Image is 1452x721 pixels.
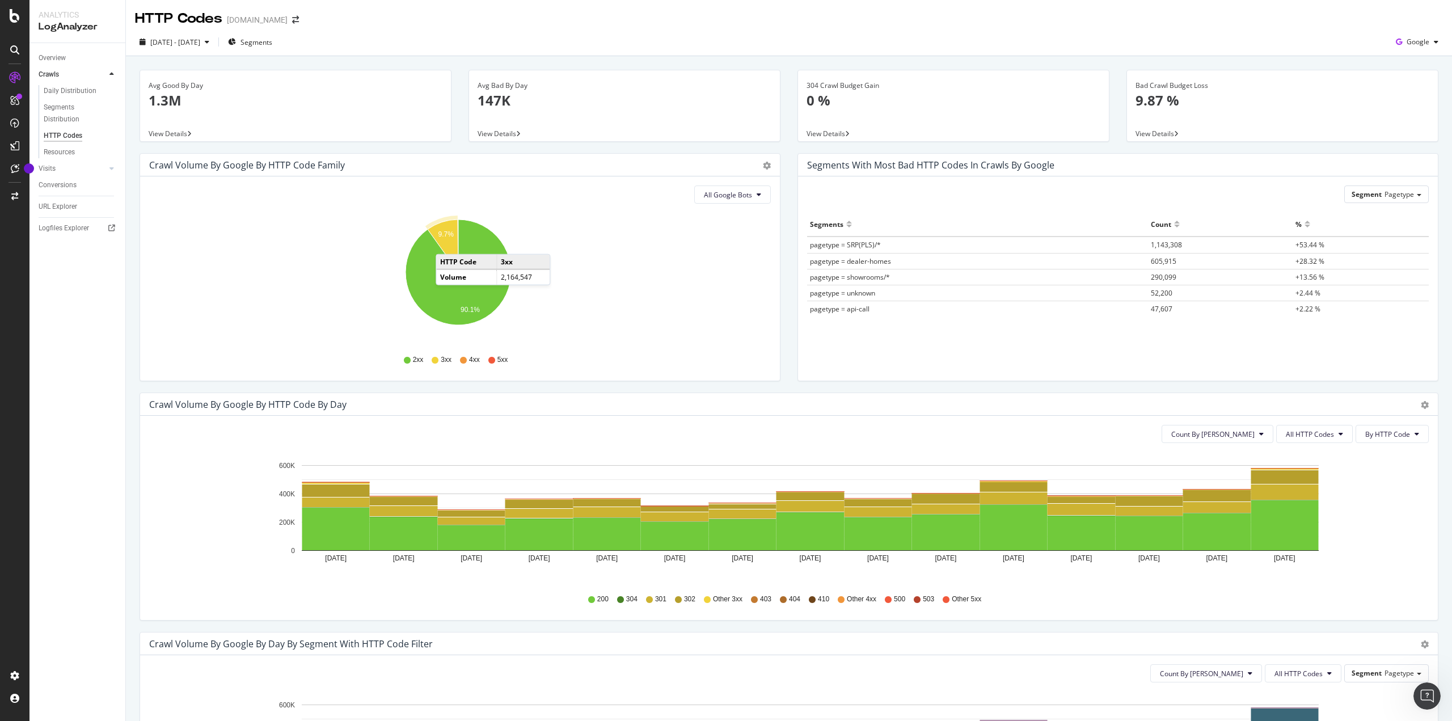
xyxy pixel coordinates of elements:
td: HTTP Code [436,255,496,269]
button: Segments [223,33,277,51]
div: Count [1151,215,1171,233]
span: Pagetype [1385,189,1414,199]
button: By HTTP Code [1356,425,1429,443]
div: Tooltip anchor [24,163,34,174]
span: 304 [626,594,638,604]
div: Daily Distribution [44,85,96,97]
span: 301 [655,594,666,604]
text: [DATE] [1274,554,1295,562]
text: 600K [279,462,295,470]
td: 3xx [496,255,550,269]
span: Google [1407,37,1429,47]
div: Segments with most bad HTTP codes in Crawls by google [807,159,1054,171]
div: Crawl Volume by google by Day by Segment with HTTP Code Filter [149,638,433,650]
span: 52,200 [1151,288,1172,298]
a: Conversions [39,179,117,191]
span: Pagetype [1385,668,1414,678]
div: HTTP Codes [135,9,222,28]
span: View Details [807,129,845,138]
text: [DATE] [1206,554,1227,562]
text: 200K [279,518,295,526]
div: Bad Crawl Budget Loss [1136,81,1429,91]
text: 9.7% [438,231,454,239]
button: Count By [PERSON_NAME] [1162,425,1273,443]
svg: A chart. [149,452,1420,584]
span: 200 [597,594,609,604]
span: All HTTP Codes [1286,429,1334,439]
span: 605,915 [1151,256,1176,266]
button: All HTTP Codes [1276,425,1353,443]
text: [DATE] [596,554,618,562]
text: [DATE] [393,554,415,562]
span: Segment [1352,668,1382,678]
span: Count By Day [1160,669,1243,678]
span: By HTTP Code [1365,429,1410,439]
p: 147K [478,91,771,110]
div: [DOMAIN_NAME] [227,14,288,26]
button: All HTTP Codes [1265,664,1341,682]
div: Overview [39,52,66,64]
text: 0 [291,547,295,555]
a: Crawls [39,69,106,81]
div: Avg Good By Day [149,81,442,91]
div: Avg Bad By Day [478,81,771,91]
span: 503 [923,594,934,604]
a: URL Explorer [39,201,117,213]
span: 410 [818,594,829,604]
div: Resources [44,146,75,158]
div: Logfiles Explorer [39,222,89,234]
text: [DATE] [867,554,889,562]
div: gear [1421,401,1429,409]
div: Segments Distribution [44,102,107,125]
text: [DATE] [664,554,686,562]
span: +13.56 % [1295,272,1324,282]
text: 600K [279,701,295,709]
span: Segments [240,37,272,47]
div: arrow-right-arrow-left [292,16,299,24]
span: +28.32 % [1295,256,1324,266]
span: +53.44 % [1295,240,1324,250]
button: All Google Bots [694,185,771,204]
div: URL Explorer [39,201,77,213]
span: View Details [1136,129,1174,138]
button: [DATE] - [DATE] [135,33,214,51]
text: [DATE] [1138,554,1160,562]
span: 500 [894,594,905,604]
span: All HTTP Codes [1274,669,1323,678]
div: gear [763,162,771,170]
button: Google [1391,33,1443,51]
span: pagetype = unknown [810,288,875,298]
a: Visits [39,163,106,175]
a: Daily Distribution [44,85,117,97]
a: Resources [44,146,117,158]
div: Crawl Volume by google by HTTP Code Family [149,159,345,171]
td: Volume [436,269,496,284]
span: 290,099 [1151,272,1176,282]
span: Other 3xx [713,594,742,604]
span: [DATE] - [DATE] [150,37,200,47]
p: 9.87 % [1136,91,1429,110]
span: 4xx [469,355,480,365]
span: 404 [789,594,800,604]
div: Conversions [39,179,77,191]
text: [DATE] [800,554,821,562]
text: [DATE] [1003,554,1024,562]
span: 3xx [441,355,451,365]
text: [DATE] [1070,554,1092,562]
span: Other 5xx [952,594,981,604]
span: pagetype = showrooms/* [810,272,890,282]
text: 90.1% [461,306,480,314]
span: 403 [760,594,771,604]
div: Analytics [39,9,116,20]
span: View Details [149,129,187,138]
div: Visits [39,163,56,175]
span: 1,143,308 [1151,240,1182,250]
div: gear [1421,640,1429,648]
svg: A chart. [149,213,767,344]
iframe: Intercom live chat [1413,682,1441,710]
div: Segments [810,215,843,233]
span: View Details [478,129,516,138]
span: 2xx [413,355,424,365]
